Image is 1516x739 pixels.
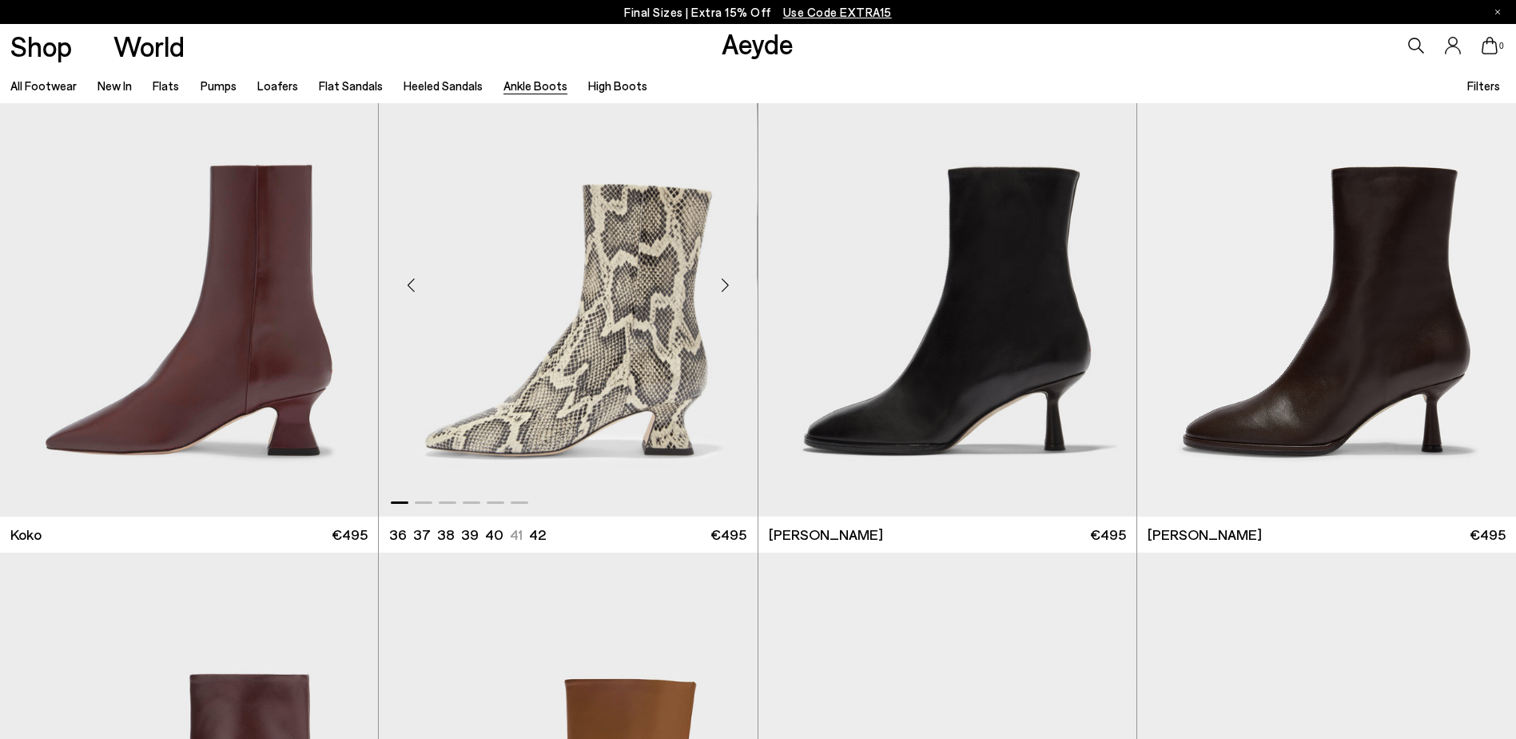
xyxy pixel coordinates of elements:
[379,42,757,517] div: 1 / 6
[783,5,892,19] span: Navigate to /collections/ss25-final-sizes
[10,78,77,93] a: All Footwear
[722,26,794,60] a: Aeyde
[769,525,883,545] span: [PERSON_NAME]
[389,525,407,545] li: 36
[461,525,479,545] li: 39
[379,42,757,517] a: 6 / 6 1 / 6 2 / 6 3 / 6 4 / 6 5 / 6 6 / 6 1 / 6 Next slide Previous slide
[413,525,431,545] li: 37
[710,525,746,545] span: €495
[379,517,757,553] a: 36 37 38 39 40 41 42 €495
[1498,42,1506,50] span: 0
[758,42,1136,517] div: 1 / 6
[758,517,1136,553] a: [PERSON_NAME] €495
[332,525,368,545] span: €495
[1482,37,1498,54] a: 0
[1090,525,1126,545] span: €495
[379,42,757,517] img: Koko Regal Heel Boots
[588,78,647,93] a: High Boots
[529,525,546,545] li: 42
[1470,525,1506,545] span: €495
[485,525,503,545] li: 40
[437,525,455,545] li: 38
[153,78,179,93] a: Flats
[387,262,435,310] div: Previous slide
[319,78,383,93] a: Flat Sandals
[1148,525,1262,545] span: [PERSON_NAME]
[257,78,298,93] a: Loafers
[1137,42,1516,517] img: Dorothy Soft Sock Boots
[113,32,185,60] a: World
[624,2,892,22] p: Final Sizes | Extra 15% Off
[97,78,132,93] a: New In
[757,42,1135,517] img: Koko Regal Heel Boots
[404,78,483,93] a: Heeled Sandals
[389,525,541,545] ul: variant
[10,32,72,60] a: Shop
[503,78,567,93] a: Ankle Boots
[1136,42,1514,517] img: Dorothy Soft Sock Boots
[201,78,237,93] a: Pumps
[1136,42,1514,517] div: 2 / 6
[702,262,750,310] div: Next slide
[1137,517,1516,553] a: [PERSON_NAME] €495
[758,42,1136,517] a: 6 / 6 1 / 6 2 / 6 3 / 6 4 / 6 5 / 6 6 / 6 1 / 6 Next slide Previous slide
[1467,78,1500,93] span: Filters
[757,42,1135,517] div: 2 / 6
[10,525,42,545] span: Koko
[758,42,1136,517] img: Dorothy Soft Sock Boots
